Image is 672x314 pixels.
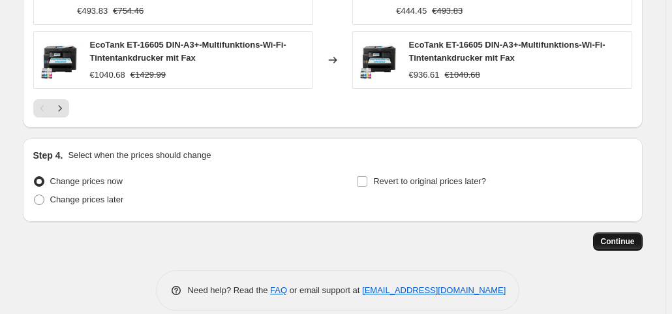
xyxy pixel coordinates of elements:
a: FAQ [270,285,287,295]
a: [EMAIL_ADDRESS][DOMAIN_NAME] [362,285,506,295]
span: Revert to original prices later? [373,176,486,186]
img: 71nQ86HyPVL_80x.jpg [40,40,80,80]
strike: €754.46 [113,5,144,18]
strike: €1040.68 [445,69,480,82]
div: €493.83 [77,5,108,18]
div: €936.61 [409,69,440,82]
strike: €1429.99 [130,69,166,82]
div: €1040.68 [90,69,125,82]
nav: Pagination [33,99,69,118]
div: €444.45 [396,5,427,18]
button: Continue [593,232,643,251]
span: Change prices now [50,176,123,186]
strike: €493.83 [432,5,463,18]
span: EcoTank ET-16605 DIN-A3+-Multifunktions-Wi-Fi-Tintentankdrucker mit Fax [409,40,605,63]
img: 71nQ86HyPVL_80x.jpg [359,40,399,80]
span: or email support at [287,285,362,295]
h2: Step 4. [33,149,63,162]
span: EcoTank ET-16605 DIN-A3+-Multifunktions-Wi-Fi-Tintentankdrucker mit Fax [90,40,286,63]
button: Next [51,99,69,118]
span: Need help? Read the [188,285,271,295]
span: Change prices later [50,195,124,204]
p: Select when the prices should change [68,149,211,162]
span: Continue [601,236,635,247]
